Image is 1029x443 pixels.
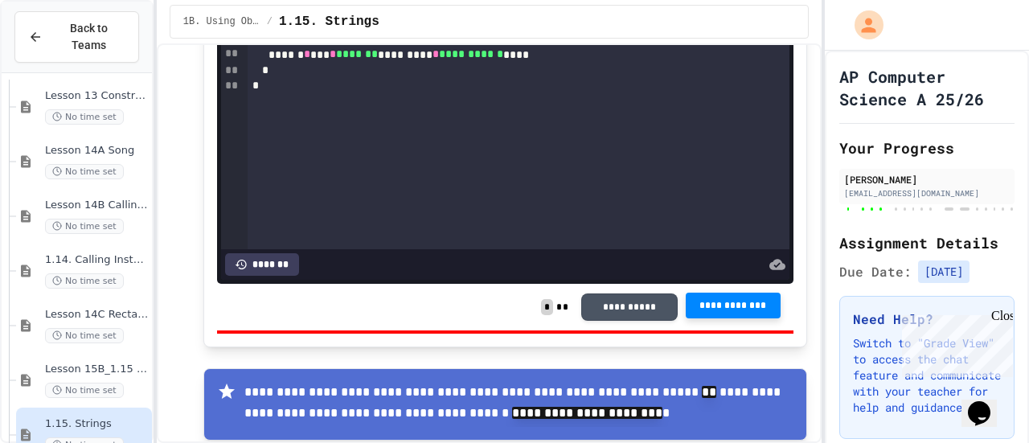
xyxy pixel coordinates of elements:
[838,6,888,43] div: My Account
[844,172,1010,187] div: [PERSON_NAME]
[918,260,970,283] span: [DATE]
[896,309,1013,377] iframe: chat widget
[45,199,149,212] span: Lesson 14B Calling Methods with Parameters
[45,308,149,322] span: Lesson 14C Rectangle
[45,144,149,158] span: Lesson 14A Song
[839,137,1015,159] h2: Your Progress
[45,363,149,376] span: Lesson 15B_1.15 String Methods Demonstration
[839,232,1015,254] h2: Assignment Details
[844,187,1010,199] div: [EMAIL_ADDRESS][DOMAIN_NAME]
[45,417,149,431] span: 1.15. Strings
[961,379,1013,427] iframe: chat widget
[267,15,273,28] span: /
[45,328,124,343] span: No time set
[6,6,111,102] div: Chat with us now!Close
[45,89,149,103] span: Lesson 13 Constructors
[279,12,379,31] span: 1.15. Strings
[45,164,124,179] span: No time set
[45,219,124,234] span: No time set
[52,20,125,54] span: Back to Teams
[45,383,124,398] span: No time set
[45,273,124,289] span: No time set
[183,15,260,28] span: 1B. Using Objects and Methods
[853,335,1001,416] p: Switch to "Grade View" to access the chat feature and communicate with your teacher for help and ...
[853,310,1001,329] h3: Need Help?
[45,109,124,125] span: No time set
[839,262,912,281] span: Due Date:
[839,65,1015,110] h1: AP Computer Science A 25/26
[45,253,149,267] span: 1.14. Calling Instance Methods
